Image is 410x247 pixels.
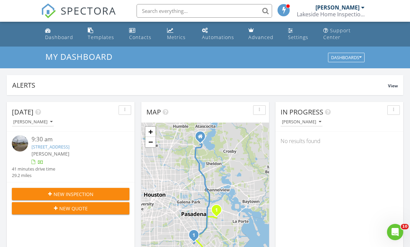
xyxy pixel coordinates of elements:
span: SPECTORA [61,3,116,18]
a: Zoom out [145,137,156,147]
input: Search everything... [137,4,272,18]
button: [PERSON_NAME] [281,118,323,127]
div: Dashboard [45,34,73,40]
a: Settings [285,24,315,44]
img: The Best Home Inspection Software - Spectora [41,3,56,18]
i: 1 [192,233,195,238]
div: Lakeside Home Inspections [297,11,365,18]
button: [PERSON_NAME] [12,118,54,127]
span: 10 [401,224,409,229]
span: New Quote [59,205,88,212]
div: Automations [202,34,234,40]
a: Support Center [321,24,368,44]
div: 14511 Golden Appaloosa Cir, Houston TEXAS 77044 [200,136,204,140]
span: View [388,83,398,89]
span: New Inspection [54,191,94,198]
div: Alerts [12,81,388,90]
span: [PERSON_NAME] [32,151,69,157]
div: Dashboards [331,55,362,60]
button: Dashboards [328,53,365,63]
a: Advanced [246,24,280,44]
div: 11215 Wooddove Cir., Houston, TX 77089 [194,235,198,239]
button: New Inspection [12,188,129,200]
span: [DATE] [12,107,34,117]
a: [STREET_ADDRESS] [32,144,69,150]
div: 9:30 am [32,135,120,144]
div: Advanced [248,34,273,40]
div: Contacts [129,34,151,40]
i: 1 [215,208,218,213]
div: Metrics [167,34,186,40]
a: 9:30 am [STREET_ADDRESS] [PERSON_NAME] 41 minutes drive time 29.2 miles [12,135,129,179]
div: Support Center [323,27,351,40]
div: [PERSON_NAME] [13,120,53,124]
div: 41 minutes drive time [12,166,55,172]
iframe: Intercom live chat [387,224,403,240]
span: My Dashboard [45,51,112,62]
a: Dashboard [42,24,80,44]
div: 702 Tudor Ct, Deer Park, TX 77536 [217,210,221,214]
a: Templates [85,24,121,44]
a: Zoom in [145,127,156,137]
div: Templates [88,34,114,40]
div: [PERSON_NAME] [282,120,321,124]
a: Automations (Basic) [199,24,241,44]
a: Contacts [126,24,159,44]
div: No results found [275,132,403,150]
a: SPECTORA [41,9,116,23]
span: In Progress [281,107,323,117]
div: [PERSON_NAME] [315,4,360,11]
button: New Quote [12,202,129,214]
a: Metrics [164,24,193,44]
div: Settings [288,34,308,40]
span: Map [146,107,161,117]
div: 29.2 miles [12,172,55,179]
img: streetview [12,135,28,152]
